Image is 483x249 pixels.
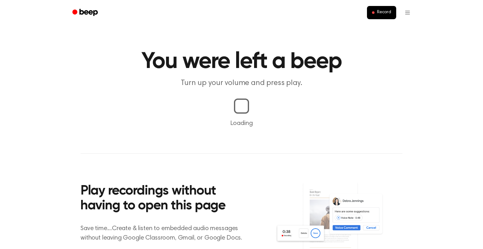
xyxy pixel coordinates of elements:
[8,119,475,128] p: Loading
[80,184,250,214] h2: Play recordings without having to open this page
[377,10,391,15] span: Record
[80,50,402,73] h1: You were left a beep
[400,5,415,20] button: Open menu
[121,78,362,88] p: Turn up your volume and press play.
[68,7,103,19] a: Beep
[367,6,396,19] button: Record
[80,224,250,243] p: Save time....Create & listen to embedded audio messages without leaving Google Classroom, Gmail, ...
